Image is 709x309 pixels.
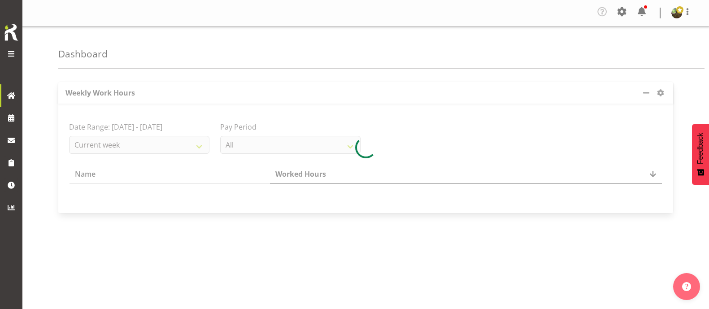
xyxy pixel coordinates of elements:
button: Feedback - Show survey [692,124,709,185]
img: help-xxl-2.png [682,282,691,291]
span: Feedback [696,133,705,164]
img: Rosterit icon logo [2,22,20,42]
h4: Dashboard [58,49,108,59]
img: filipo-iupelid4dee51ae661687a442d92e36fb44151.png [671,8,682,18]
